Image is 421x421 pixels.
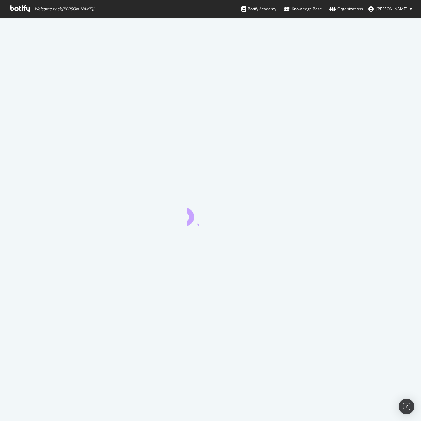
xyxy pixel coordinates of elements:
[376,6,407,12] span: Gregory Golinski
[329,6,363,12] div: Organizations
[35,6,94,12] span: Welcome back, [PERSON_NAME] !
[363,4,418,14] button: [PERSON_NAME]
[284,6,322,12] div: Knowledge Base
[241,6,276,12] div: Botify Academy
[187,202,234,226] div: animation
[399,399,414,414] div: Open Intercom Messenger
